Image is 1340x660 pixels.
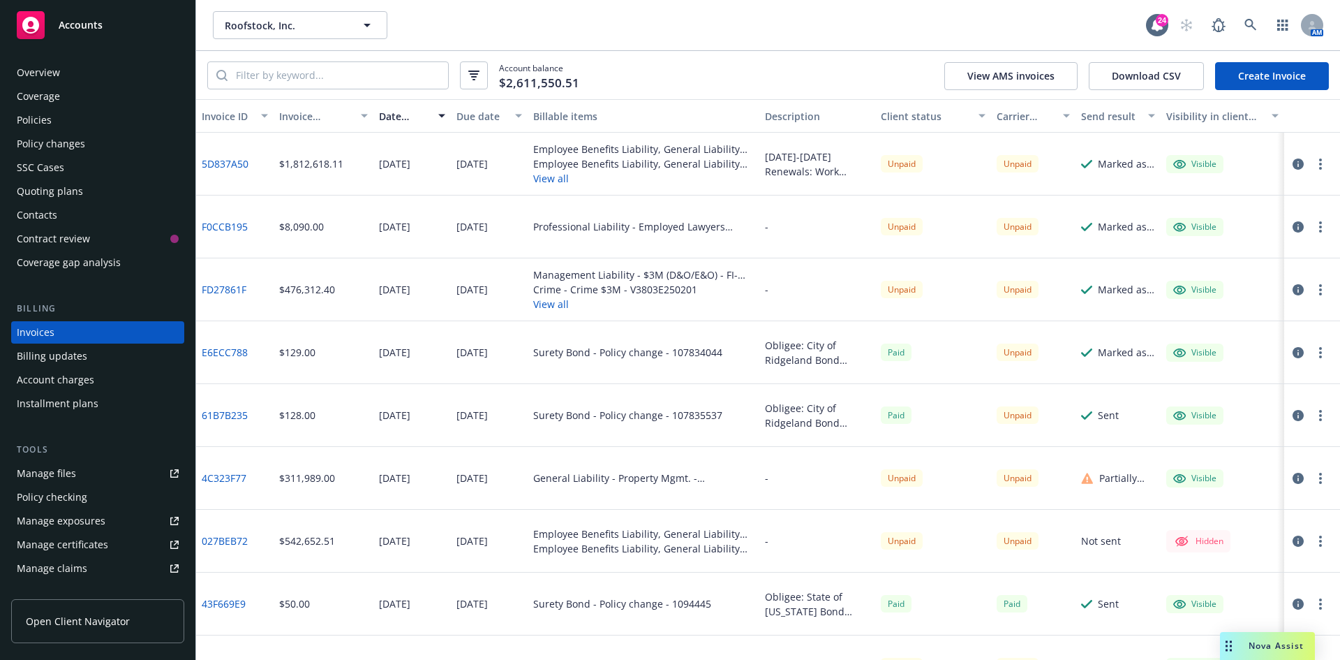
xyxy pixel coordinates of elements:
div: Send result [1081,109,1140,124]
div: Manage exposures [17,510,105,532]
div: Employee Benefits Liability, General Liability $5M excess of $2M - Primary Excess $5M - Property ... [533,541,754,556]
a: Create Invoice [1215,62,1329,90]
div: Visible [1173,598,1216,610]
div: Management Liability - $3M (D&O/E&O) - FI-HE-FFT-7901-082125 [533,267,754,282]
div: Unpaid [997,532,1038,550]
a: E6ECC788 [202,345,248,360]
div: $476,312.40 [279,282,335,297]
div: [DATE] [379,471,410,485]
div: Manage files [17,462,76,485]
div: [DATE] [456,156,488,171]
div: $311,989.00 [279,471,335,485]
button: Due date [451,99,528,133]
a: Report a Bug [1205,11,1233,39]
div: Employee Benefits Liability, General Liability $5M excess of $2M - 25/26 $5M xs P Liability - ECH... [533,156,754,171]
button: Invoice ID [196,99,274,133]
button: View all [533,171,754,186]
div: [DATE] [379,408,410,423]
div: Date issued [379,109,430,124]
div: [DATE] [379,345,410,360]
div: Unpaid [997,281,1038,298]
div: Obligee: City of Ridgeland Bond Amount: $15,000 Location: [STREET_ADDRESS]: SFRES Owner LLC Resid... [765,401,870,430]
button: View all [533,297,754,311]
div: $50.00 [279,596,310,611]
a: Accounts [11,6,184,45]
div: Unpaid [997,406,1038,424]
div: Marked as sent [1098,219,1155,234]
div: Tools [11,443,184,457]
div: - [765,471,768,485]
div: Employee Benefits Liability, General Liability $5M excess of $5M - ELD30023644703 [533,142,754,156]
div: Carrier status [997,109,1055,124]
div: Sent [1098,596,1119,611]
div: Coverage gap analysis [17,251,121,274]
div: Surety Bond - Policy change - 107835537 [533,408,722,423]
div: Visible [1173,284,1216,296]
div: Unpaid [997,344,1038,361]
a: Manage certificates [11,534,184,556]
a: Start snowing [1172,11,1200,39]
div: Employee Benefits Liability, General Liability $5M excess of $5M - 5M xs 5M - Property Management... [533,527,754,541]
span: Nova Assist [1249,640,1304,652]
div: $1,812,618.11 [279,156,343,171]
div: Marked as sent [1098,156,1155,171]
span: Roofstock, Inc. [225,18,345,33]
div: Visible [1173,409,1216,422]
div: [DATE] [456,219,488,234]
a: Quoting plans [11,180,184,203]
span: Open Client Navigator [26,614,130,629]
div: Billable items [533,109,754,124]
div: [DATE]-[DATE] Renewals: Work Comp- CA Work Comp - AOS Primary GL Excess Liability Commercial Pack... [765,149,870,179]
div: Not sent [1081,534,1121,548]
div: Visible [1173,158,1216,170]
div: Policies [17,109,52,131]
div: Client status [881,109,970,124]
div: Unpaid [881,155,923,173]
svg: Search [216,70,228,81]
button: Visibility in client dash [1161,99,1284,133]
div: Drag to move [1220,632,1237,660]
button: View AMS invoices [944,62,1078,90]
div: Crime - Crime $3M - V3803E250201 [533,282,754,297]
div: Due date [456,109,507,124]
div: Manage certificates [17,534,108,556]
div: [DATE] [379,282,410,297]
span: Manage exposures [11,510,184,532]
div: Paid [881,595,911,613]
button: Description [759,99,875,133]
div: Marked as sent [1098,282,1155,297]
div: Manage claims [17,557,87,580]
div: Contacts [17,204,57,226]
div: Invoice amount [279,109,353,124]
div: Marked as sent [1098,345,1155,360]
div: $129.00 [279,345,315,360]
a: Policy changes [11,133,184,155]
a: Installment plans [11,393,184,415]
div: $542,652.51 [279,534,335,548]
div: Hidden [1173,533,1223,550]
div: [DATE] [456,408,488,423]
div: [DATE] [456,282,488,297]
a: Manage files [11,462,184,485]
a: Invoices [11,321,184,344]
div: Visible [1173,472,1216,485]
div: [DATE] [456,596,488,611]
a: 61B7B235 [202,408,248,423]
div: Paid [881,344,911,361]
div: - [765,219,768,234]
a: Overview [11,61,184,84]
div: Partially failed [1099,471,1155,485]
div: Visible [1173,221,1216,233]
div: Unpaid [997,469,1038,487]
div: - [765,534,768,548]
input: Filter by keyword... [228,62,448,89]
div: Visible [1173,346,1216,359]
button: Invoice amount [274,99,374,133]
button: Send result [1075,99,1161,133]
a: Policy checking [11,486,184,508]
div: Surety Bond - Policy change - 107834044 [533,345,722,360]
button: Client status [875,99,991,133]
button: Download CSV [1089,62,1204,90]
